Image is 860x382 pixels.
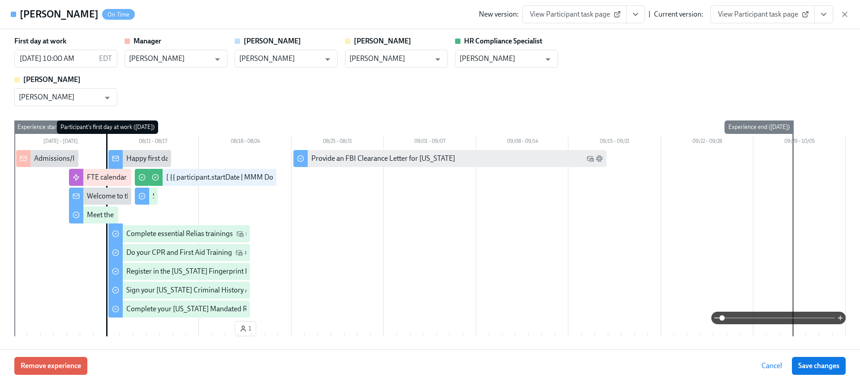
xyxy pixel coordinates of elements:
strong: Manager [133,37,161,45]
button: View task page [814,5,833,23]
div: 09/01 – 09/07 [384,137,476,148]
button: View task page [626,5,645,23]
button: Open [321,52,335,66]
strong: [PERSON_NAME] [354,37,411,45]
div: Happy first day! [126,154,174,163]
svg: Work Email [587,155,594,162]
div: Participant's first day at work ([DATE]) [57,120,158,134]
span: Save changes [798,361,839,370]
a: View Participant task page [522,5,627,23]
div: 09/29 – 10/05 [753,137,846,148]
span: Remove experience [21,361,81,370]
div: Experience end ([DATE]) [725,120,793,134]
div: Experience start ([DATE]) [14,120,84,134]
button: Save changes [792,357,846,375]
button: Open [431,52,445,66]
div: Meet the team! [87,210,133,220]
h4: [PERSON_NAME] [20,8,99,21]
span: View Participant task page [718,10,807,19]
svg: Work Email [236,230,244,237]
button: Open [541,52,555,66]
div: Admissions/Intake New Hire cleared to start [34,154,169,163]
svg: Slack [245,230,253,237]
span: View Participant task page [530,10,619,19]
div: Do your CPR and First Aid Training [126,248,232,258]
div: Register in the [US_STATE] Fingerprint Portal [126,266,264,276]
a: View Participant task page [710,5,815,23]
div: 08/18 – 08/24 [199,137,291,148]
div: Complete essential Relias trainings [126,229,233,239]
strong: HR Compliance Specialist [464,37,542,45]
div: 09/22 – 09/28 [661,137,753,148]
div: 08/25 – 08/31 [292,137,384,148]
div: Current version: [654,9,703,19]
svg: Slack [245,249,252,256]
div: 08/11 – 08/17 [107,137,199,148]
button: Remove experience [14,357,87,375]
div: [DATE] – [DATE] [14,137,107,148]
span: Cancel [761,361,782,370]
strong: [PERSON_NAME] [244,37,301,45]
div: New version: [479,9,519,19]
div: | [649,9,650,19]
button: Cancel [755,357,788,375]
div: Submit and sign your [US_STATE] Disclosure form [153,191,305,201]
button: Open [100,91,114,105]
span: 1 [240,324,251,333]
div: Provide an FBI Clearance Letter for [US_STATE] [311,154,455,163]
div: 09/08 – 09/14 [476,137,568,148]
div: 09/15 – 09/21 [568,137,661,148]
p: EDT [99,54,112,64]
div: Welcome to the Charlie Health team! [87,191,199,201]
div: Complete your [US_STATE] Mandated Reporter Training [126,304,297,314]
div: [ {{ participant.startDate | MMM Do }} Cohort] Confirm when cleared to conduct BPSes [166,172,428,182]
div: FTE calendar invitations for week 1 [87,172,192,182]
label: First day at work [14,36,66,46]
span: On Time [102,11,135,18]
button: 1 [235,321,256,336]
strong: [PERSON_NAME] [23,75,81,84]
svg: Slack [596,155,603,162]
svg: Work Email [236,249,243,256]
div: Sign your [US_STATE] Criminal History Affidavit [126,285,271,295]
button: Open [211,52,224,66]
